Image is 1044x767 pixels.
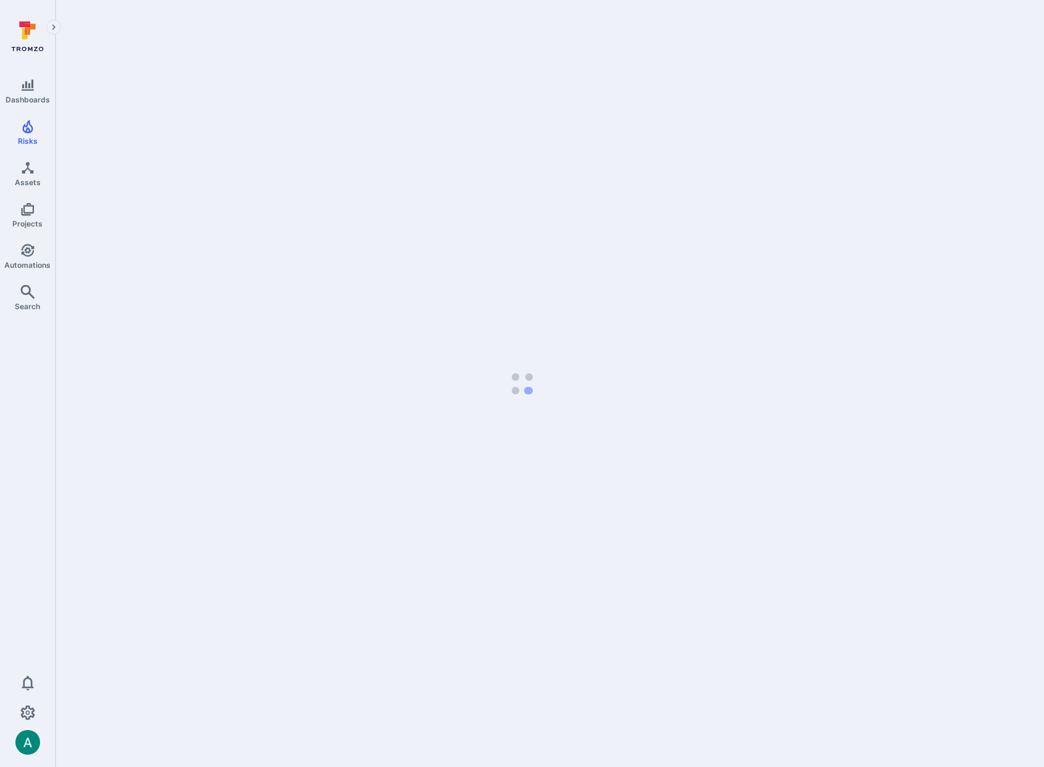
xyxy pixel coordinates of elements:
[49,22,58,33] i: Expand navigation menu
[15,730,40,755] img: ACg8ocLSa5mPYBaXNx3eFu_EmspyJX0laNWN7cXOFirfQ7srZveEpg=s96-c
[6,95,50,104] span: Dashboards
[15,178,41,187] span: Assets
[18,136,38,146] span: Risks
[15,302,40,311] span: Search
[4,260,51,270] span: Automations
[15,730,40,755] div: Arjan Dehar
[12,219,43,228] span: Projects
[46,20,61,35] button: Expand navigation menu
